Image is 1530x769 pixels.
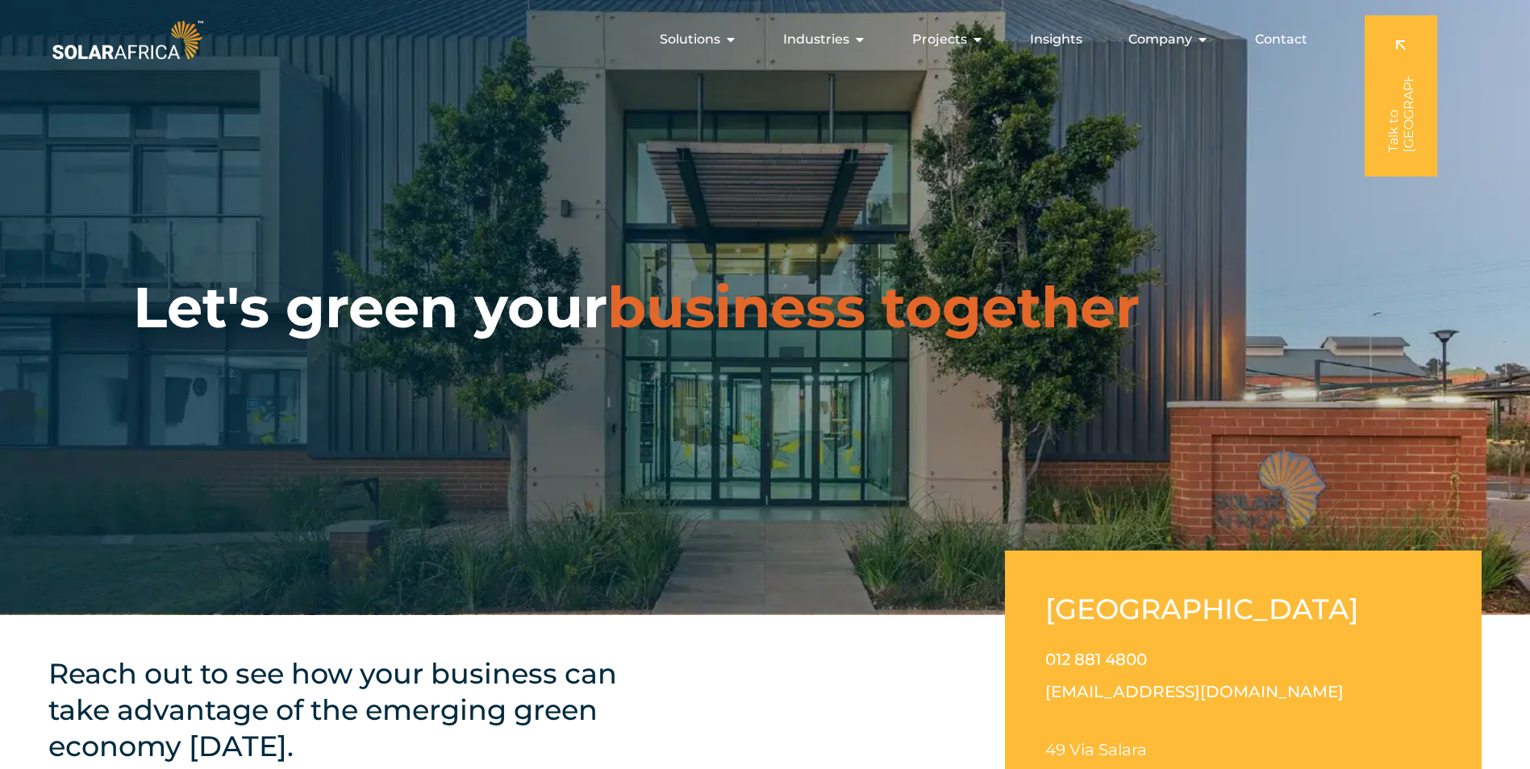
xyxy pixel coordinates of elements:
[1045,682,1344,701] a: [EMAIL_ADDRESS][DOMAIN_NAME]
[1128,30,1192,49] span: Company
[206,23,1320,56] nav: Menu
[607,272,1140,342] span: business together
[783,30,849,49] span: Industries
[1045,650,1147,669] a: 012 881 4800
[1030,30,1082,49] a: Insights
[912,30,967,49] span: Projects
[1045,740,1147,759] span: 49 Via Salara
[206,23,1320,56] div: Menu Toggle
[48,655,653,764] h4: Reach out to see how your business can take advantage of the emerging green economy [DATE].
[660,30,720,49] span: Solutions
[1255,30,1307,49] a: Contact
[133,273,1140,342] h1: Let's green your
[1045,591,1372,627] h2: [GEOGRAPHIC_DATA]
